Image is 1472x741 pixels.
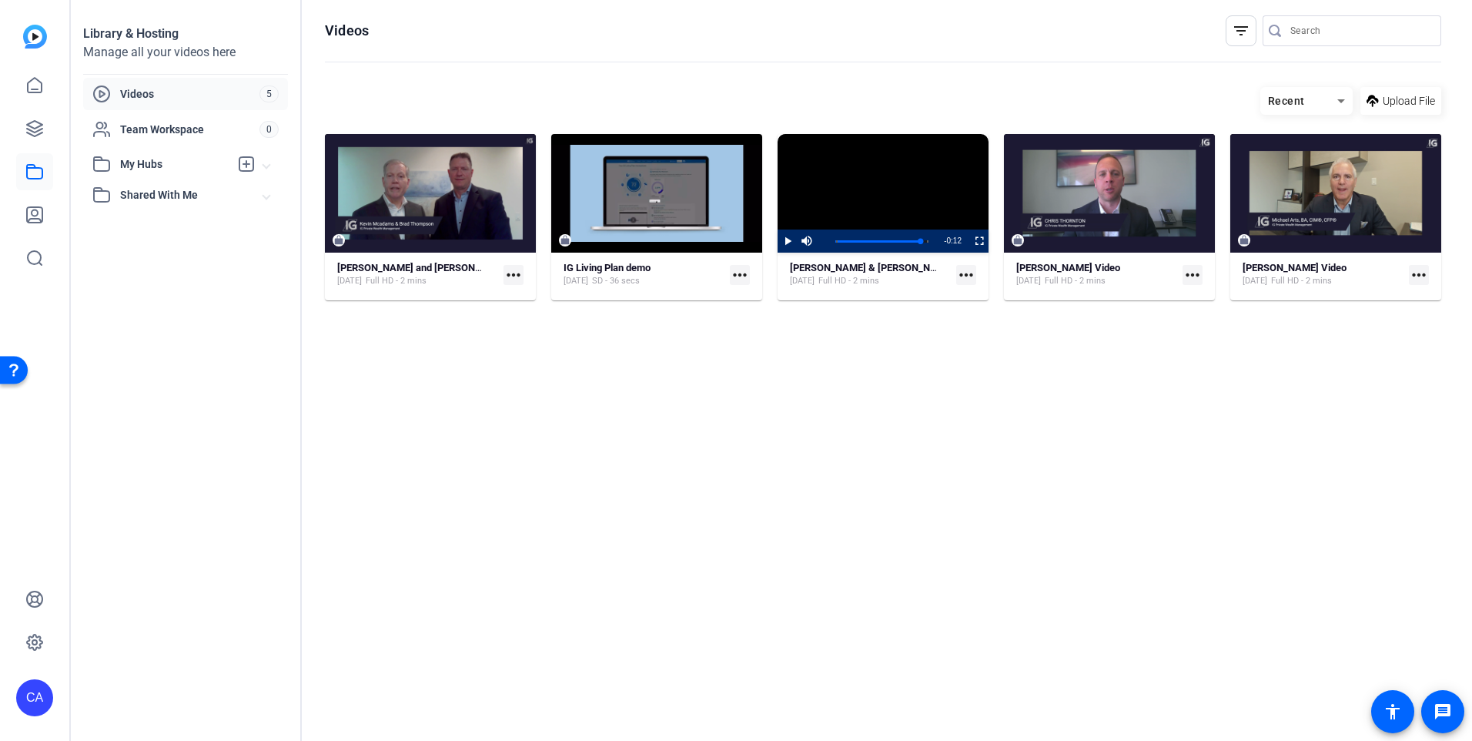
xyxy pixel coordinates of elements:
[1383,93,1435,109] span: Upload File
[564,262,651,273] strong: IG Living Plan demo
[790,262,999,273] strong: [PERSON_NAME] & [PERSON_NAME] Video_V2
[1383,702,1402,721] mat-icon: accessibility
[325,22,369,40] h1: Videos
[730,265,750,285] mat-icon: more_horiz
[1016,275,1041,287] span: [DATE]
[83,43,288,62] div: Manage all your videos here
[1045,275,1106,287] span: Full HD - 2 mins
[1016,262,1120,273] strong: [PERSON_NAME] Video
[1360,87,1441,115] button: Upload File
[120,187,263,203] span: Shared With Me
[835,240,928,243] div: Progress Bar
[1271,275,1332,287] span: Full HD - 2 mins
[366,275,427,287] span: Full HD - 2 mins
[337,275,362,287] span: [DATE]
[790,275,815,287] span: [DATE]
[592,275,640,287] span: SD - 36 secs
[564,275,588,287] span: [DATE]
[797,230,816,253] button: Mute
[1268,95,1305,107] span: Recent
[337,262,497,287] a: [PERSON_NAME] and [PERSON_NAME] Video[DATE]Full HD - 2 mins
[259,121,279,138] span: 0
[1434,702,1452,721] mat-icon: message
[259,85,279,102] span: 5
[83,179,288,210] mat-expansion-panel-header: Shared With Me
[1290,22,1429,40] input: Search
[16,679,53,716] div: CA
[503,265,524,285] mat-icon: more_horiz
[120,156,229,173] span: My Hubs
[1232,22,1250,40] mat-icon: filter_list
[1243,262,1403,287] a: [PERSON_NAME] Video[DATE]Full HD - 2 mins
[778,134,989,253] div: Video Player
[83,25,288,43] div: Library & Hosting
[120,86,259,102] span: Videos
[1183,265,1203,285] mat-icon: more_horiz
[1243,262,1347,273] strong: [PERSON_NAME] Video
[969,230,989,253] button: Fullscreen
[23,25,47,49] img: blue-gradient.svg
[947,236,962,245] span: 0:12
[778,230,797,253] button: Play
[564,262,724,287] a: IG Living Plan demo[DATE]SD - 36 secs
[83,149,288,179] mat-expansion-panel-header: My Hubs
[1243,275,1267,287] span: [DATE]
[944,236,946,245] span: -
[790,262,950,287] a: [PERSON_NAME] & [PERSON_NAME] Video_V2[DATE]Full HD - 2 mins
[337,262,538,273] strong: [PERSON_NAME] and [PERSON_NAME] Video
[1016,262,1176,287] a: [PERSON_NAME] Video[DATE]Full HD - 2 mins
[1409,265,1429,285] mat-icon: more_horiz
[120,122,259,137] span: Team Workspace
[956,265,976,285] mat-icon: more_horiz
[818,275,879,287] span: Full HD - 2 mins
